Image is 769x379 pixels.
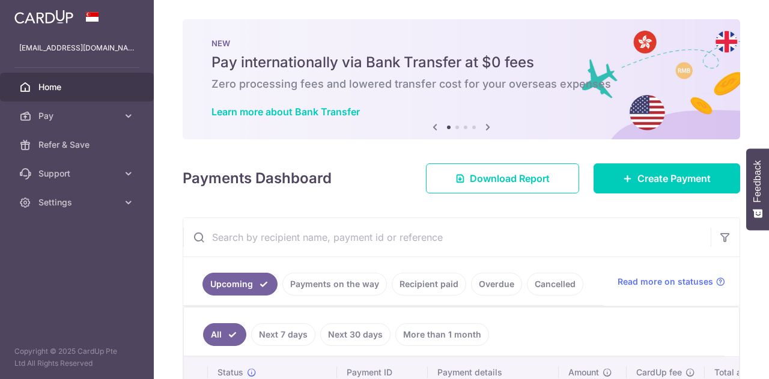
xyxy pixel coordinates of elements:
[251,323,315,346] a: Next 7 days
[618,276,713,288] span: Read more on statuses
[211,38,711,48] p: NEW
[471,273,522,296] a: Overdue
[426,163,579,193] a: Download Report
[38,81,118,93] span: Home
[282,273,387,296] a: Payments on the way
[14,10,73,24] img: CardUp
[211,77,711,91] h6: Zero processing fees and lowered transfer cost for your overseas expenses
[38,196,118,208] span: Settings
[594,163,740,193] a: Create Payment
[211,106,360,118] a: Learn more about Bank Transfer
[470,171,550,186] span: Download Report
[568,366,599,378] span: Amount
[183,218,711,256] input: Search by recipient name, payment id or reference
[183,19,740,139] img: Bank transfer banner
[217,366,243,378] span: Status
[392,273,466,296] a: Recipient paid
[211,53,711,72] h5: Pay internationally via Bank Transfer at $0 fees
[38,168,118,180] span: Support
[714,366,754,378] span: Total amt.
[618,276,725,288] a: Read more on statuses
[202,273,278,296] a: Upcoming
[637,171,711,186] span: Create Payment
[395,323,489,346] a: More than 1 month
[38,139,118,151] span: Refer & Save
[38,110,118,122] span: Pay
[527,273,583,296] a: Cancelled
[19,42,135,54] p: [EMAIL_ADDRESS][DOMAIN_NAME]
[752,160,763,202] span: Feedback
[320,323,391,346] a: Next 30 days
[746,148,769,230] button: Feedback - Show survey
[636,366,682,378] span: CardUp fee
[183,168,332,189] h4: Payments Dashboard
[203,323,246,346] a: All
